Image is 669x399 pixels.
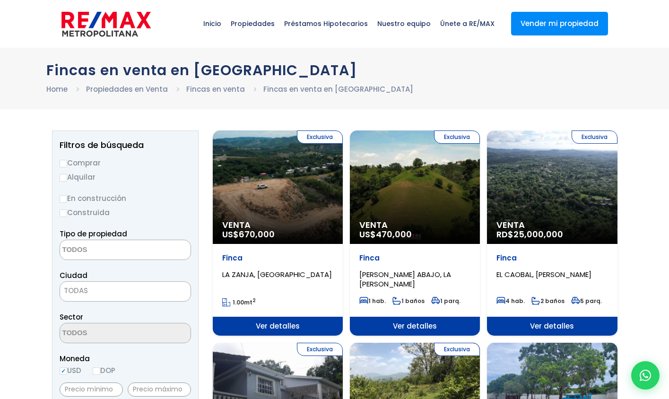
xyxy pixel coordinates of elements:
span: Ver detalles [350,317,480,336]
span: Inicio [199,9,226,38]
img: remax-metropolitana-logo [61,10,151,38]
span: EL CAOBAL, [PERSON_NAME] [496,269,591,279]
span: US$ [359,228,412,240]
input: Precio mínimo [60,382,123,397]
span: RD$ [496,228,563,240]
a: Exclusiva Venta US$470,000 Finca [PERSON_NAME] ABAJO, LA [PERSON_NAME] 1 hab. 1 baños 1 parq. Ver... [350,130,480,336]
label: Comprar [60,157,191,169]
input: DOP [93,367,100,375]
span: Exclusiva [297,130,343,144]
label: En construcción [60,192,191,204]
span: Tipo de propiedad [60,229,127,239]
label: Construida [60,207,191,218]
a: Propiedades en Venta [86,84,168,94]
a: Home [46,84,68,94]
span: LA ZANJA, [GEOGRAPHIC_DATA] [222,269,332,279]
span: 670,000 [239,228,275,240]
label: DOP [93,364,115,376]
span: 4 hab. [496,297,525,305]
span: Ver detalles [487,317,617,336]
span: Propiedades [226,9,279,38]
span: Nuestro equipo [373,9,435,38]
sup: 2 [252,297,256,304]
span: 25,000,000 [513,228,563,240]
span: Préstamos Hipotecarios [279,9,373,38]
p: Finca [359,253,470,263]
h2: Filtros de búsqueda [60,140,191,150]
li: Fincas en venta en [GEOGRAPHIC_DATA] [263,83,413,95]
span: Sector [60,312,83,322]
h1: Fincas en venta en [GEOGRAPHIC_DATA] [46,62,623,78]
input: Construida [60,209,67,217]
span: Exclusiva [572,130,617,144]
span: 1 baños [392,297,425,305]
input: En construcción [60,195,67,203]
input: Alquilar [60,174,67,182]
span: 1.00 [233,298,244,306]
span: Exclusiva [434,343,480,356]
span: Venta [496,220,608,230]
span: TODAS [60,284,191,297]
label: Alquilar [60,171,191,183]
textarea: Search [60,240,152,260]
textarea: Search [60,323,152,344]
p: Finca [496,253,608,263]
span: Venta [222,220,333,230]
span: TODAS [60,281,191,302]
span: Ciudad [60,270,87,280]
span: Exclusiva [434,130,480,144]
span: US$ [222,228,275,240]
a: Exclusiva Venta RD$25,000,000 Finca EL CAOBAL, [PERSON_NAME] 4 hab. 2 baños 5 parq. Ver detalles [487,130,617,336]
span: Venta [359,220,470,230]
span: Exclusiva [297,343,343,356]
a: Exclusiva Venta US$670,000 Finca LA ZANJA, [GEOGRAPHIC_DATA] 1.00mt2 Ver detalles [213,130,343,336]
span: Ver detalles [213,317,343,336]
span: 2 baños [531,297,565,305]
span: 1 hab. [359,297,386,305]
a: Fincas en venta [186,84,245,94]
span: Únete a RE/MAX [435,9,499,38]
span: 1 parq. [431,297,460,305]
span: 5 parq. [571,297,602,305]
input: USD [60,367,67,375]
span: mt [222,298,256,306]
input: Comprar [60,160,67,167]
span: 470,000 [376,228,412,240]
p: Finca [222,253,333,263]
a: Vender mi propiedad [511,12,608,35]
span: Moneda [60,353,191,364]
input: Precio máximo [128,382,191,397]
span: [PERSON_NAME] ABAJO, LA [PERSON_NAME] [359,269,451,289]
label: USD [60,364,81,376]
span: TODAS [64,286,88,295]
